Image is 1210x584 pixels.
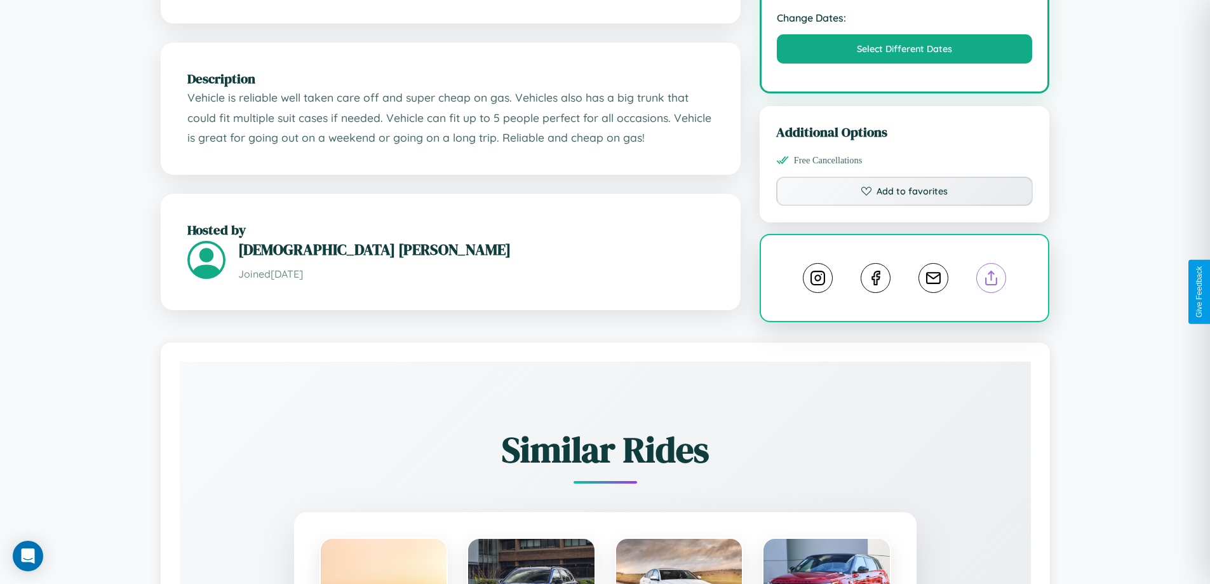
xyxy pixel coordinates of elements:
p: Vehicle is reliable well taken care off and super cheap on gas. Vehicles also has a big trunk tha... [187,88,714,148]
div: Give Feedback [1195,266,1204,318]
button: Select Different Dates [777,34,1033,64]
h3: Additional Options [776,123,1033,141]
strong: Change Dates: [777,11,1033,24]
h3: [DEMOGRAPHIC_DATA] [PERSON_NAME] [238,239,714,260]
h2: Similar Rides [224,425,986,474]
h2: Hosted by [187,221,714,239]
div: Open Intercom Messenger [13,541,43,571]
p: Joined [DATE] [238,265,714,283]
span: Free Cancellations [794,155,863,166]
button: Add to favorites [776,177,1033,206]
h2: Description [187,69,714,88]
